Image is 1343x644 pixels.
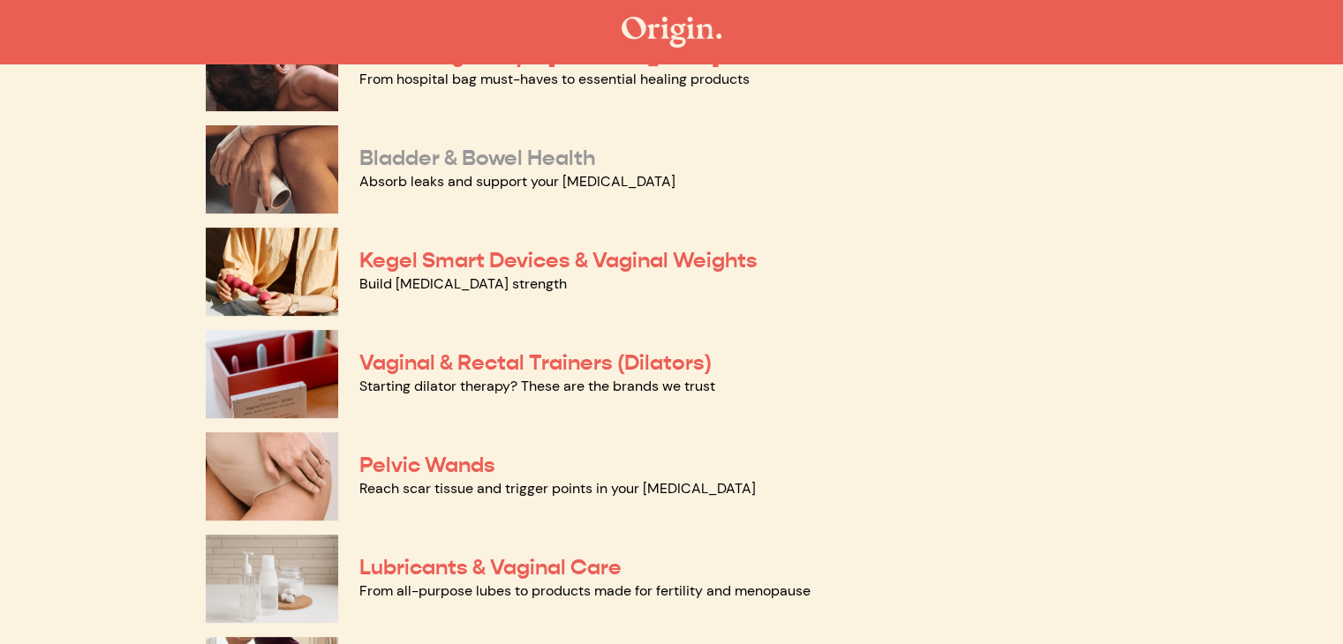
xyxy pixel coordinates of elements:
a: Starting dilator therapy? These are the brands we trust [359,377,715,395]
img: Kegel Smart Devices & Vaginal Weights [206,228,338,316]
img: Bladder & Bowel Health [206,125,338,213]
img: Pelvic Wands [206,432,338,520]
a: Absorb leaks and support your [MEDICAL_DATA] [359,172,675,191]
a: Kegel Smart Devices & Vaginal Weights [359,247,758,273]
img: Vaginal & Rectal Trainers (Dilators) [206,330,338,418]
a: From all-purpose lubes to products made for fertility and menopause [359,581,811,600]
img: Lubricants & Vaginal Care [206,535,338,623]
a: Pelvic Wands [359,452,495,478]
a: Build [MEDICAL_DATA] strength [359,274,567,293]
a: From hospital bag must-haves to essential healing products [359,70,750,88]
a: Lubricants & Vaginal Care [359,554,622,580]
a: Bladder & Bowel Health [359,145,595,171]
a: Reach scar tissue and trigger points in your [MEDICAL_DATA] [359,479,756,498]
img: More Pregnancy & Postpartum Picks [206,23,338,111]
a: Vaginal & Rectal Trainers (Dilators) [359,349,712,376]
img: The Origin Shop [622,17,721,48]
